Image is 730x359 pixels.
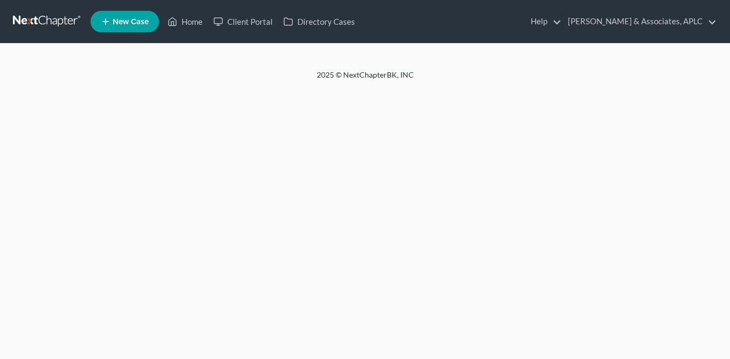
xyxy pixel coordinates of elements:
[525,12,561,31] a: Help
[562,12,717,31] a: [PERSON_NAME] & Associates, APLC
[91,11,159,32] new-legal-case-button: New Case
[278,12,360,31] a: Directory Cases
[58,70,672,89] div: 2025 © NextChapterBK, INC
[208,12,278,31] a: Client Portal
[162,12,208,31] a: Home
